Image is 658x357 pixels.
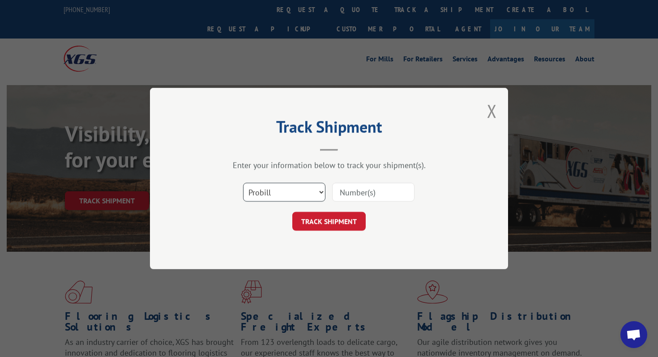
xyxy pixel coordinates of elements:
button: Close modal [487,99,497,123]
input: Number(s) [332,183,414,202]
div: Open chat [620,321,647,348]
button: TRACK SHIPMENT [292,212,366,231]
h2: Track Shipment [195,120,463,138]
div: Enter your information below to track your shipment(s). [195,160,463,170]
